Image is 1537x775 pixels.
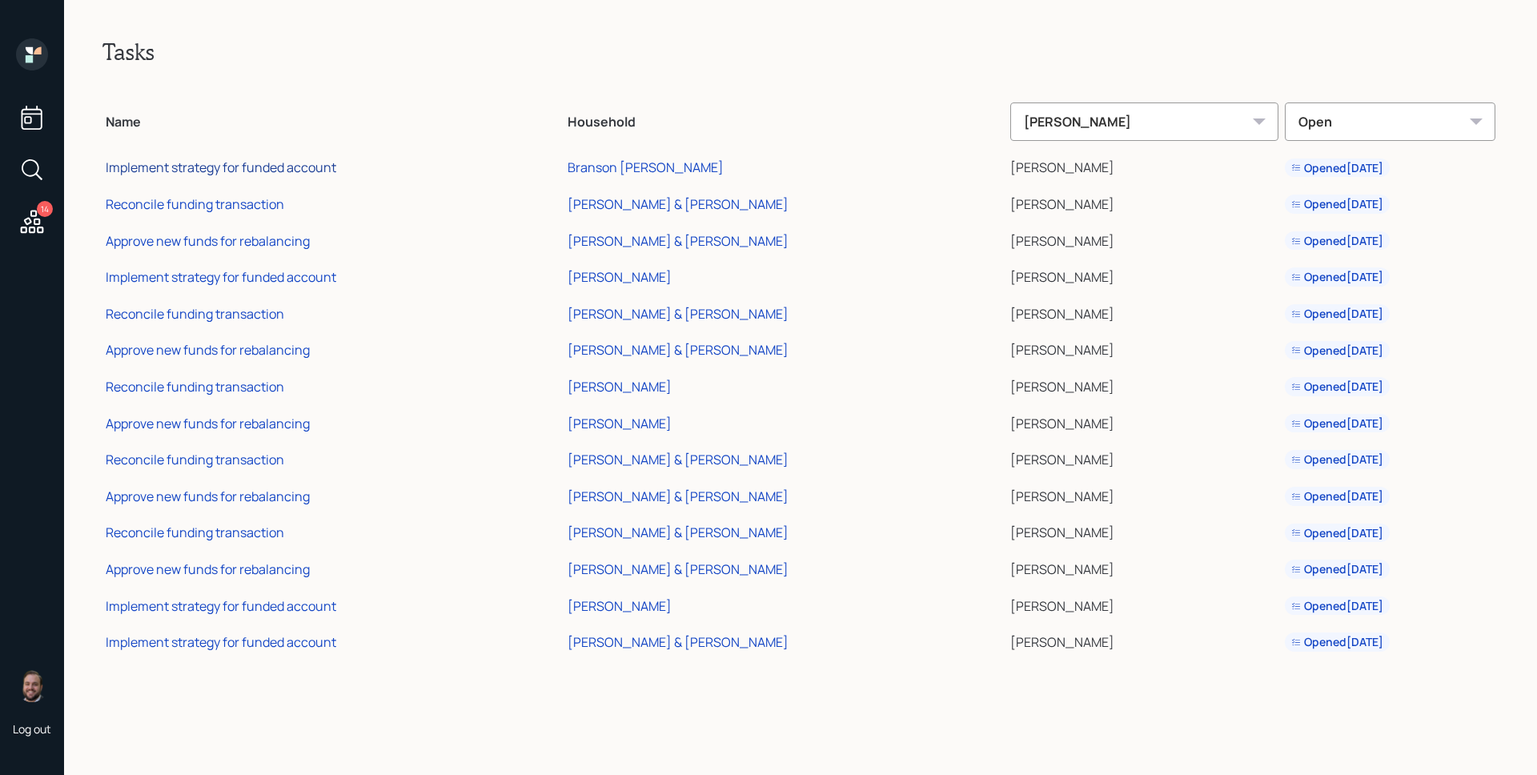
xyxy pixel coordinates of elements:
div: Opened [DATE] [1291,233,1383,249]
div: Opened [DATE] [1291,416,1383,432]
div: Reconcile funding transaction [106,195,284,213]
div: [PERSON_NAME] [568,378,672,396]
div: Implement strategy for funded account [106,597,336,615]
div: [PERSON_NAME] [1010,102,1278,141]
div: Opened [DATE] [1291,379,1383,395]
div: [PERSON_NAME] & [PERSON_NAME] [568,488,789,505]
td: [PERSON_NAME] [1007,403,1282,440]
td: [PERSON_NAME] [1007,439,1282,476]
div: [PERSON_NAME] [568,415,672,432]
div: Reconcile funding transaction [106,378,284,396]
h2: Tasks [102,38,1499,66]
th: Household [564,91,1007,147]
div: Reconcile funding transaction [106,305,284,323]
div: 14 [37,201,53,217]
div: Approve new funds for rebalancing [106,415,310,432]
div: [PERSON_NAME] & [PERSON_NAME] [568,633,789,651]
div: [PERSON_NAME] [568,268,672,286]
img: james-distasi-headshot.png [16,670,48,702]
div: Opened [DATE] [1291,343,1383,359]
div: [PERSON_NAME] & [PERSON_NAME] [568,524,789,541]
div: Opened [DATE] [1291,598,1383,614]
div: Approve new funds for rebalancing [106,488,310,505]
td: [PERSON_NAME] [1007,621,1282,658]
div: Opened [DATE] [1291,452,1383,468]
td: [PERSON_NAME] [1007,512,1282,549]
div: Reconcile funding transaction [106,524,284,541]
td: [PERSON_NAME] [1007,585,1282,622]
td: [PERSON_NAME] [1007,183,1282,220]
td: [PERSON_NAME] [1007,256,1282,293]
div: [PERSON_NAME] & [PERSON_NAME] [568,232,789,250]
td: [PERSON_NAME] [1007,293,1282,330]
td: [PERSON_NAME] [1007,366,1282,403]
td: [PERSON_NAME] [1007,220,1282,257]
div: Opened [DATE] [1291,488,1383,504]
div: Opened [DATE] [1291,160,1383,176]
div: Implement strategy for funded account [106,159,336,176]
div: Approve new funds for rebalancing [106,560,310,578]
div: Opened [DATE] [1291,196,1383,212]
div: [PERSON_NAME] & [PERSON_NAME] [568,560,789,578]
div: Opened [DATE] [1291,561,1383,577]
div: Implement strategy for funded account [106,268,336,286]
div: Approve new funds for rebalancing [106,341,310,359]
div: [PERSON_NAME] & [PERSON_NAME] [568,195,789,213]
td: [PERSON_NAME] [1007,476,1282,512]
th: Name [102,91,564,147]
div: [PERSON_NAME] & [PERSON_NAME] [568,341,789,359]
div: Opened [DATE] [1291,634,1383,650]
div: Branson [PERSON_NAME] [568,159,724,176]
div: [PERSON_NAME] & [PERSON_NAME] [568,305,789,323]
div: Approve new funds for rebalancing [106,232,310,250]
div: Opened [DATE] [1291,306,1383,322]
div: Opened [DATE] [1291,525,1383,541]
div: Log out [13,721,51,737]
div: [PERSON_NAME] [568,597,672,615]
div: Implement strategy for funded account [106,633,336,651]
div: Reconcile funding transaction [106,451,284,468]
td: [PERSON_NAME] [1007,548,1282,585]
div: Open [1285,102,1495,141]
td: [PERSON_NAME] [1007,147,1282,184]
div: [PERSON_NAME] & [PERSON_NAME] [568,451,789,468]
div: Opened [DATE] [1291,269,1383,285]
td: [PERSON_NAME] [1007,330,1282,367]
